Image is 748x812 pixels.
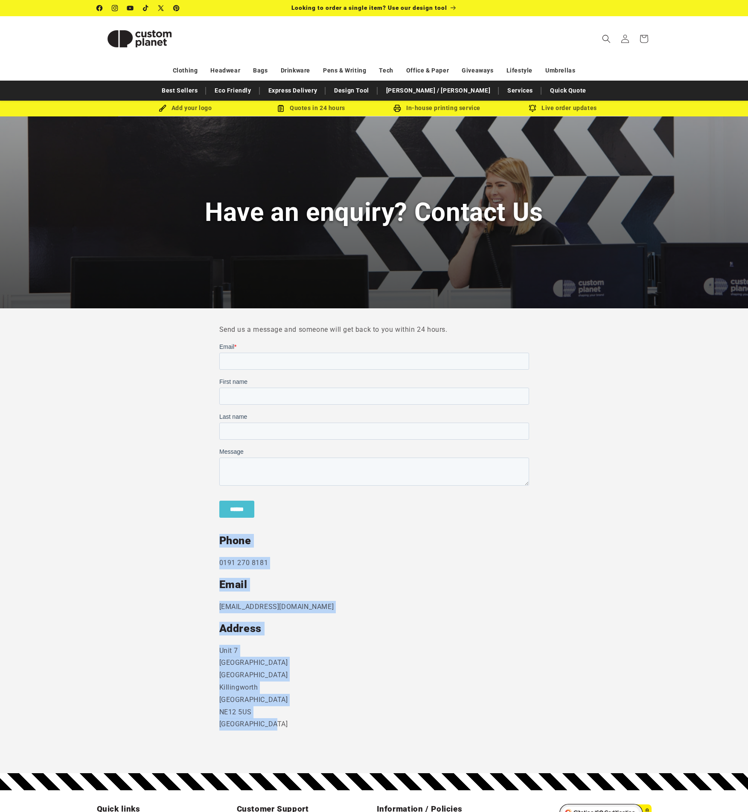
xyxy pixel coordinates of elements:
[393,104,401,112] img: In-house printing
[159,104,166,112] img: Brush Icon
[210,63,240,78] a: Headwear
[173,63,198,78] a: Clothing
[93,16,185,61] a: Custom Planet
[602,720,748,812] iframe: Chat Widget
[122,103,248,113] div: Add your logo
[462,63,493,78] a: Giveaways
[219,557,529,569] p: 0191 270 8181
[219,534,529,548] h2: Phone
[97,20,182,58] img: Custom Planet
[210,83,255,98] a: Eco Friendly
[219,601,529,613] p: [EMAIL_ADDRESS][DOMAIN_NAME]
[219,342,529,525] iframe: Form 0
[546,83,591,98] a: Quick Quote
[374,103,500,113] div: In-house printing service
[248,103,374,113] div: Quotes in 24 hours
[503,83,537,98] a: Services
[281,63,310,78] a: Drinkware
[382,83,495,98] a: [PERSON_NAME] / [PERSON_NAME]
[264,83,322,98] a: Express Delivery
[219,645,529,731] p: Unit 7 [GEOGRAPHIC_DATA] [GEOGRAPHIC_DATA] Killingworth [GEOGRAPHIC_DATA] NE12 5US [GEOGRAPHIC_DATA]
[219,324,529,336] p: Send us a message and someone will get back to you within 24 hours.
[219,578,529,592] h2: Email
[529,104,536,112] img: Order updates
[253,63,268,78] a: Bags
[597,29,616,48] summary: Search
[379,63,393,78] a: Tech
[157,83,202,98] a: Best Sellers
[330,83,373,98] a: Design Tool
[219,622,529,635] h2: Address
[406,63,449,78] a: Office & Paper
[500,103,626,113] div: Live order updates
[277,104,285,112] img: Order Updates Icon
[545,63,575,78] a: Umbrellas
[323,63,366,78] a: Pens & Writing
[506,63,533,78] a: Lifestyle
[205,196,543,229] h1: Have an enquiry? Contact Us
[291,4,447,11] span: Looking to order a single item? Use our design tool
